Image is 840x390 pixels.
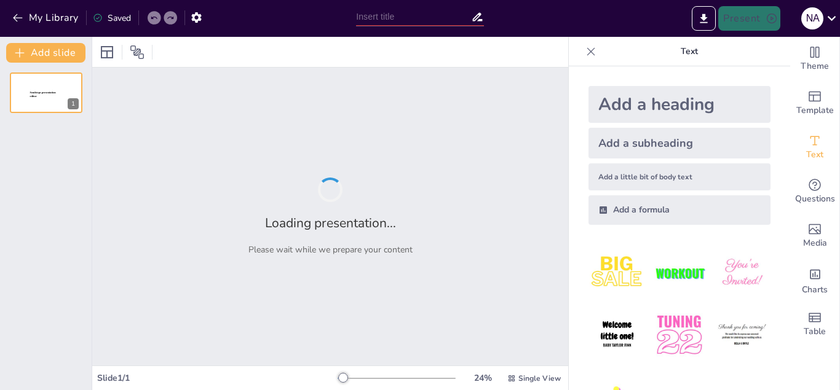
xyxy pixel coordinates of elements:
button: Add slide [6,43,85,63]
img: 2.jpeg [651,244,708,302]
button: Present [718,6,780,31]
h2: Loading presentation... [265,214,396,232]
button: My Library [9,8,84,28]
div: 24 % [468,372,497,384]
span: Text [806,148,823,162]
img: 6.jpeg [713,306,771,364]
img: 5.jpeg [651,306,708,364]
div: Layout [97,42,117,62]
span: Template [796,104,834,117]
span: Single View [518,373,561,383]
div: Slide 1 / 1 [97,372,338,384]
div: Add a little bit of body text [588,163,771,190]
div: Saved [93,12,131,24]
span: Position [130,45,145,60]
img: 4.jpeg [588,306,646,364]
span: Questions [795,192,835,206]
span: Table [804,325,826,338]
div: Add a formula [588,195,771,225]
div: Add ready made slides [790,81,839,125]
div: Add a heading [588,86,771,123]
div: n a [801,7,823,29]
div: Add images, graphics, shapes or video [790,214,839,258]
div: 1 [10,72,82,113]
p: Please wait while we prepare your content [248,244,413,255]
span: Sendsteps presentation editor [30,92,56,98]
div: Add text boxes [790,125,839,170]
button: n a [801,6,823,31]
div: Add a subheading [588,128,771,158]
div: 1 [68,98,79,109]
div: Change the overall theme [790,37,839,81]
img: 1.jpeg [588,244,646,302]
div: Add a table [790,302,839,346]
div: Get real-time input from your audience [790,170,839,214]
span: Charts [802,283,828,297]
span: Theme [801,60,829,73]
button: Export to PowerPoint [692,6,716,31]
img: 3.jpeg [713,244,771,302]
span: Media [803,236,827,250]
input: Insert title [356,8,471,26]
div: Add charts and graphs [790,258,839,302]
p: Text [601,37,778,66]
